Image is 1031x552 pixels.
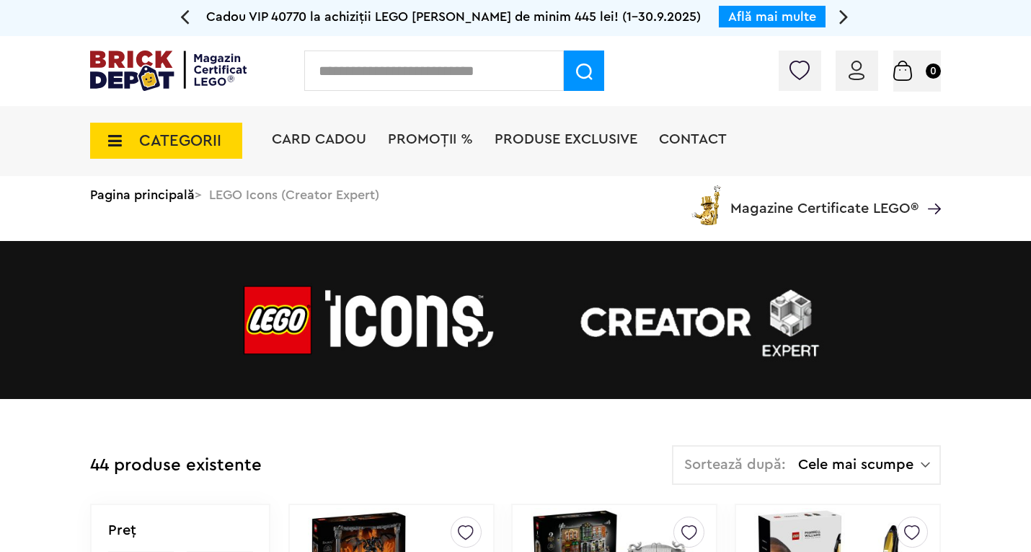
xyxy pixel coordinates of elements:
a: PROMOȚII % [388,132,473,146]
a: Contact [659,132,727,146]
span: Sortează după: [684,457,786,472]
div: 44 produse existente [90,445,262,486]
a: Află mai multe [728,10,816,23]
span: Cadou VIP 40770 la achiziții LEGO [PERSON_NAME] de minim 445 lei! (1-30.9.2025) [206,10,701,23]
span: CATEGORII [139,133,221,149]
span: Cele mai scumpe [798,457,921,472]
span: Magazine Certificate LEGO® [730,183,919,216]
a: Magazine Certificate LEGO® [919,183,941,197]
a: Produse exclusive [495,132,637,146]
p: Preţ [108,523,136,538]
small: 0 [926,63,941,79]
a: Card Cadou [272,132,366,146]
